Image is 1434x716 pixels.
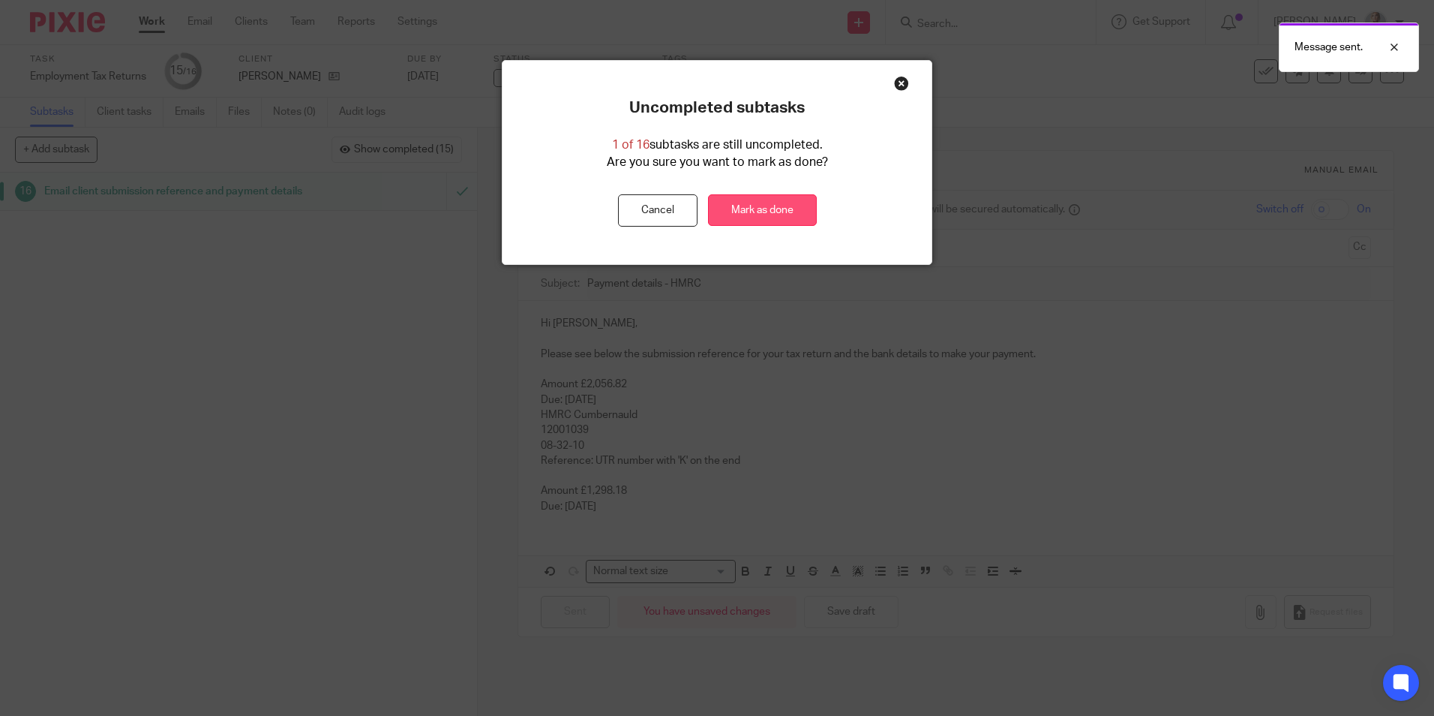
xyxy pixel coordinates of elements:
[618,194,697,227] button: Cancel
[1294,40,1363,55] p: Message sent.
[612,139,649,151] span: 1 of 16
[612,137,823,154] p: subtasks are still uncompleted.
[708,194,817,227] a: Mark as done
[894,76,909,91] div: Close this dialog window
[607,154,828,171] p: Are you sure you want to mark as done?
[629,98,805,118] p: Uncompleted subtasks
